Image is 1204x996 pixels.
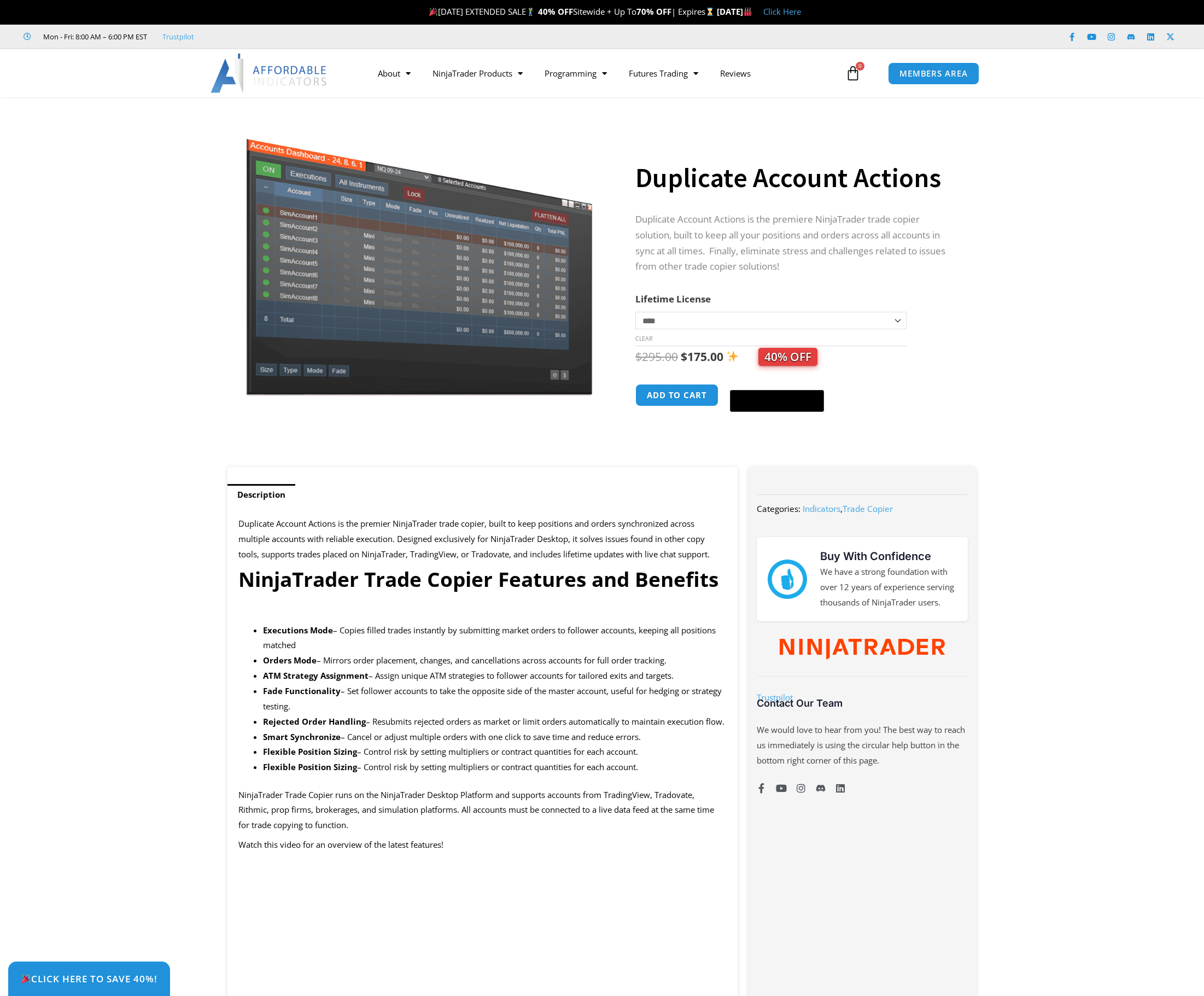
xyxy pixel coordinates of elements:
span: [DATE] EXTENDED SALE Sitewide + Up To | Expires [426,6,716,17]
h1: Duplicate Account Actions [635,159,955,197]
a: Trade Copier [843,503,893,514]
nav: Menu [367,61,843,86]
a: MEMBERS AREA [888,62,979,85]
b: Flexible Position Sizing [263,761,357,772]
span: MEMBERS AREA [899,69,968,78]
span: $ [681,349,687,364]
span: – Assign unique ATM strategies to follower accounts for tailored exits and targets. [369,670,674,681]
strong: NinjaTrader Trade Copier Features and Benefits [238,565,718,593]
a: Clear options [635,335,652,342]
b: Executions Mode [263,625,333,636]
a: Programming [534,61,618,86]
a: Trustpilot [757,692,793,703]
p: We have a strong foundation with over 12 years of experience serving thousands of NinjaTrader users. [820,564,957,610]
span: , [803,503,893,514]
span: NinjaTrader Trade Copier runs on the NinjaTrader Desktop Platform and supports accounts from Trad... [238,789,714,831]
span: Watch this video for an overview of the latest features! [238,839,443,850]
strong: 40% OFF [538,6,573,17]
b: Rejected Order Handling [263,716,366,727]
span: Duplicate Account Actions is the premier NinjaTrader trade copier, built to keep positions and or... [238,518,710,560]
a: 🎉Click Here to save 40%! [8,962,170,996]
a: NinjaTrader Products [422,61,534,86]
a: Click Here [763,6,801,17]
img: ⌛ [706,8,714,16]
b: Flexible Position Sizing [263,746,357,757]
img: 🎉 [21,974,31,983]
span: 0 [856,62,864,71]
iframe: Secure express checkout frame [728,382,826,383]
img: LogoAI | Affordable Indicators – NinjaTrader [211,54,328,93]
span: Categories: [757,503,800,514]
a: Indicators [803,503,840,514]
a: Futures Trading [618,61,709,86]
img: 🏌️‍♂️ [527,8,535,16]
button: Buy with GPay [730,390,824,412]
img: 🏭 [744,8,752,16]
img: ✨ [727,351,738,362]
p: We would love to hear from you! The best way to reach us immediately is using the circular help b... [757,723,968,768]
span: 40% OFF [758,348,817,366]
span: Mon - Fri: 8:00 AM – 6:00 PM EST [40,30,147,43]
span: – Control risk by setting multipliers or contract quantities for each account. [357,746,638,757]
a: About [367,61,422,86]
a: Description [227,484,295,505]
span: – Resubmits rejected orders as market or limit orders automatically to maintain execution flow. [366,716,724,727]
a: 0 [829,57,877,89]
bdi: 175.00 [681,349,723,364]
b: Smart Synchronize [263,731,341,742]
span: – Copies filled trades instantly by submitting market orders to follower accounts, keeping all po... [263,625,716,651]
img: NinjaTrader Wordmark color RGB | Affordable Indicators – NinjaTrader [780,639,944,660]
b: Fade Functionality [263,685,341,696]
span: – Control risk by setting multipliers or contract quantities for each account. [357,761,638,772]
span: Click Here to save 40%! [21,974,157,983]
img: mark thumbs good 43913 | Affordable Indicators – NinjaTrader [768,560,807,599]
b: ATM Strategy Assignment [263,670,369,681]
h3: Buy With Confidence [820,548,957,564]
button: Add to cart [635,384,718,406]
span: – Cancel or adjust multiple orders with one click to save time and reduce errors. [341,731,641,742]
span: $ [635,349,642,364]
strong: 70% OFF [636,6,671,17]
p: Duplicate Account Actions is the premiere NinjaTrader trade copier solution, built to keep all yo... [635,212,955,275]
label: Lifetime License [635,293,711,305]
a: Reviews [709,61,762,86]
strong: [DATE] [717,6,752,17]
a: Trustpilot [162,30,194,43]
h3: Contact Our Team [757,697,968,709]
b: Orders Mode [263,655,317,666]
span: – Set follower accounts to take the opposite side of the master account, useful for hedging or st... [263,685,722,712]
img: 🎉 [429,8,437,16]
bdi: 295.00 [635,349,678,364]
img: Screenshot 2024-08-26 15414455555 [243,117,595,396]
span: – Mirrors order placement, changes, and cancellations across accounts for full order tracking. [317,655,667,666]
